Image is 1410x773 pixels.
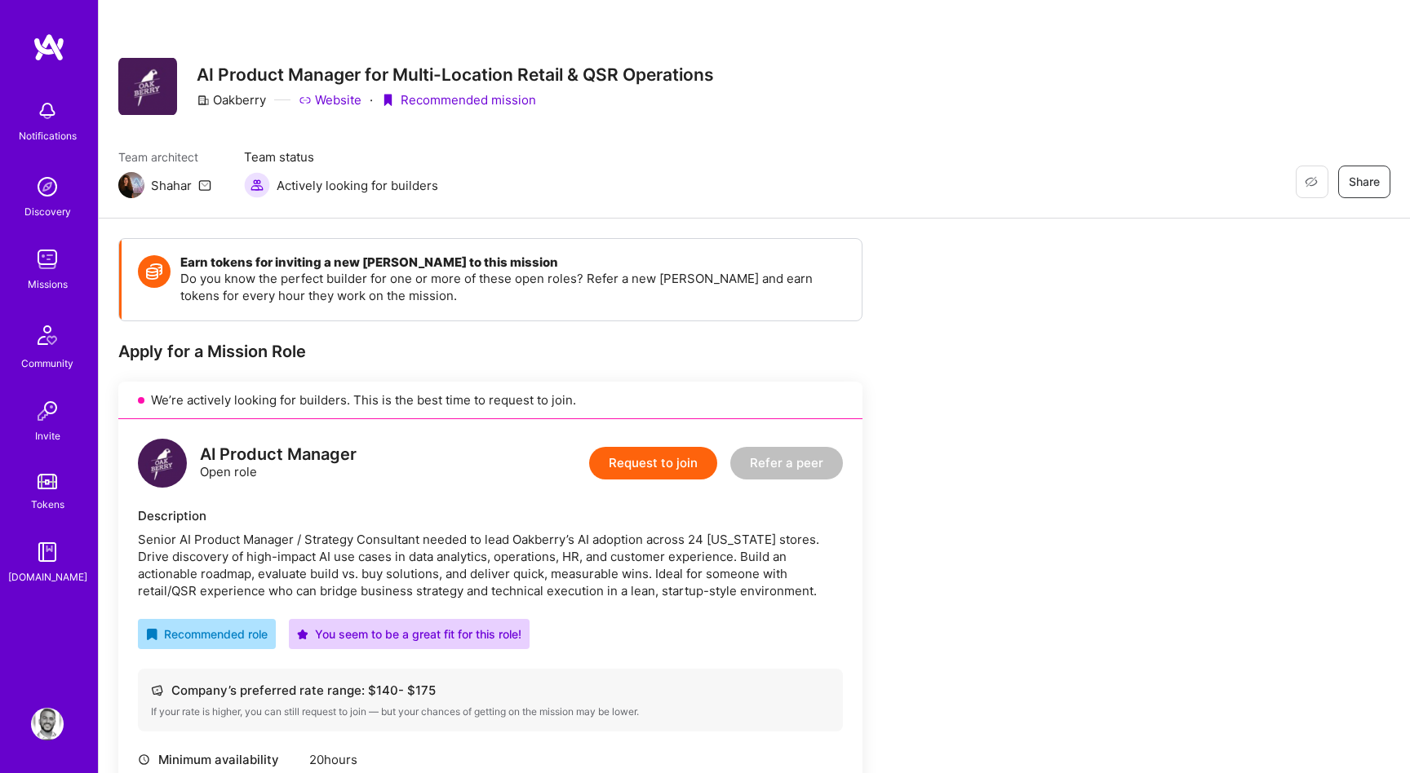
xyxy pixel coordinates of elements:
div: Recommended mission [381,91,536,108]
div: [DOMAIN_NAME] [8,568,87,585]
i: icon CompanyGray [197,94,210,107]
div: Discovery [24,203,71,220]
div: You seem to be a great fit for this role! [297,625,521,643]
span: Team status [244,148,438,166]
span: Share [1349,174,1380,190]
div: Description [138,507,843,524]
div: · [370,91,373,108]
div: Missions [28,276,68,293]
img: Actively looking for builders [244,172,270,198]
button: Share [1338,166,1390,198]
img: Company Logo [118,58,177,115]
img: discovery [31,170,64,203]
img: Team Architect [118,172,144,198]
div: We’re actively looking for builders. This is the best time to request to join. [118,382,862,419]
img: Token icon [138,255,171,288]
button: Request to join [589,447,717,479]
i: icon Clock [138,753,150,766]
i: icon RecommendedBadge [146,629,157,640]
div: Shahar [151,177,192,194]
div: Minimum availability [138,751,301,768]
button: Refer a peer [730,447,843,479]
img: Invite [31,395,64,427]
div: Open role [200,446,357,480]
img: Community [28,316,67,355]
img: bell [31,95,64,127]
span: Actively looking for builders [277,177,438,194]
a: Website [299,91,361,108]
h3: AI Product Manager for Multi-Location Retail & QSR Operations [197,64,714,85]
span: Team architect [118,148,211,166]
img: guide book [31,536,64,568]
img: logo [138,439,187,488]
img: User Avatar [31,708,64,740]
div: Community [21,355,73,372]
div: Oakberry [197,91,266,108]
p: Do you know the perfect builder for one or more of these open roles? Refer a new [PERSON_NAME] an... [180,270,845,304]
div: Company’s preferred rate range: $ 140 - $ 175 [151,682,830,699]
div: If your rate is higher, you can still request to join — but your chances of getting on the missio... [151,705,830,718]
div: Tokens [31,496,64,513]
div: Invite [35,427,60,444]
div: Apply for a Mission Role [118,341,862,362]
div: Senior AI Product Manager / Strategy Consultant needed to lead Oakberry’s AI adoption across 24 [... [138,531,843,599]
div: Recommended role [146,625,268,643]
i: icon EyeClosed [1305,175,1318,188]
div: AI Product Manager [200,446,357,463]
i: icon PurpleStar [297,629,308,640]
img: tokens [38,474,57,489]
i: icon PurpleRibbon [381,94,394,107]
h4: Earn tokens for inviting a new [PERSON_NAME] to this mission [180,255,845,270]
i: icon Mail [198,179,211,192]
div: Notifications [19,127,77,144]
img: teamwork [31,243,64,276]
i: icon Cash [151,684,163,696]
a: User Avatar [27,708,68,740]
img: logo [33,33,65,62]
div: 20 hours [309,751,529,768]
